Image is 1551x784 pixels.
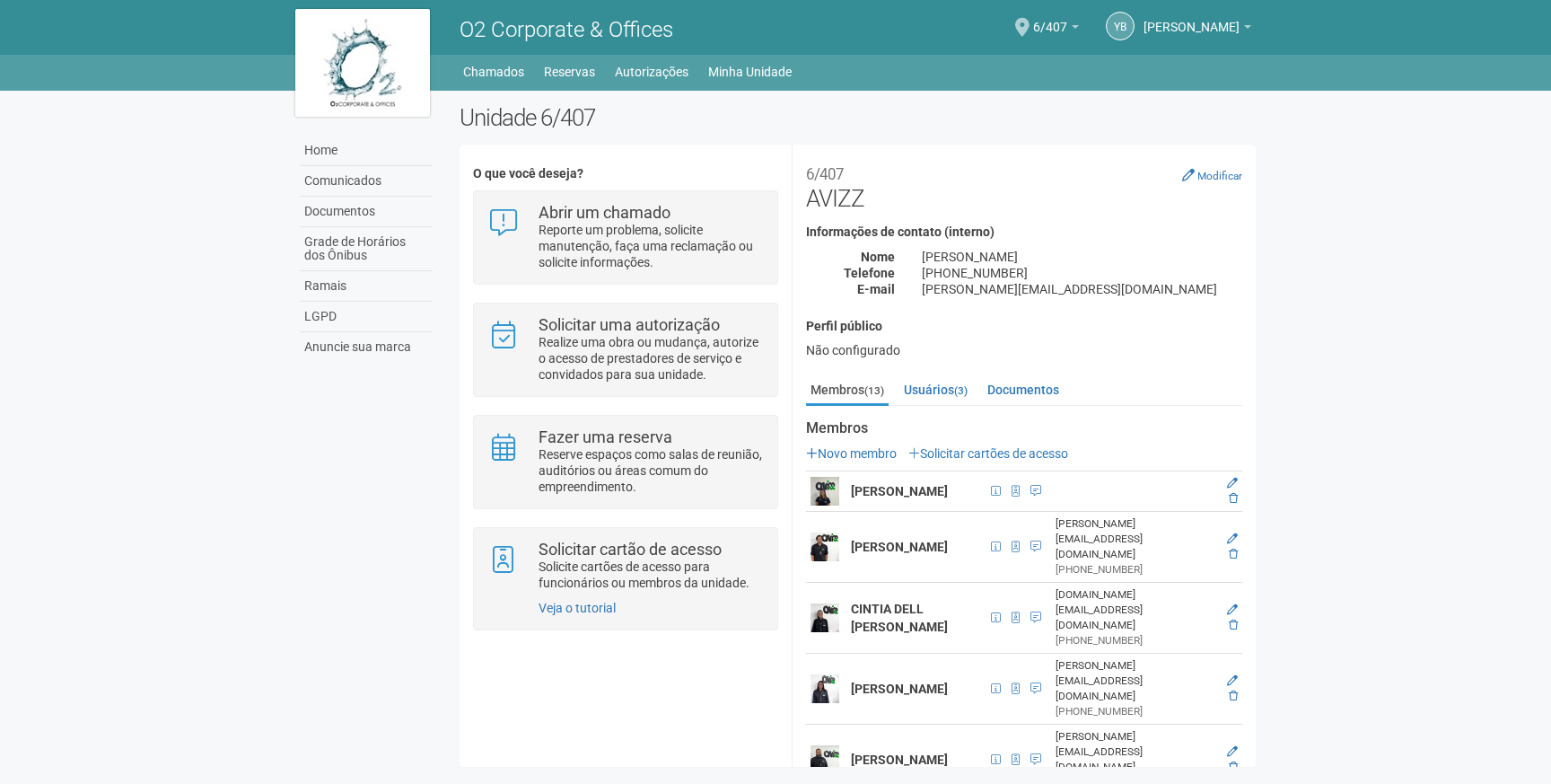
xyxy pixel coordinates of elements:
[864,384,884,397] small: (13)
[1025,481,1042,501] span: seg a sexta de 08 as 18
[1182,168,1242,182] a: Modificar
[806,158,1242,212] h2: AVIZZ
[806,420,1242,436] strong: Membros
[954,384,968,397] small: (3)
[539,315,720,334] strong: Solicitar uma autorização
[539,601,616,615] a: Veja o tutorial
[1033,22,1079,37] a: 6/407
[1106,12,1135,40] a: YB
[1025,608,1042,628] span: REAPROVEITAMENTO - SEGUNDA A SEXTA 09:00 AS 18:00
[986,608,1006,628] span: CPF 373.080.148-19
[986,481,1006,501] span: CPF 127.960.797-16
[300,302,433,332] a: LGPD
[1025,750,1042,770] span: SEGUNDA A SEXTA DE 09:00 AS 18:00
[1056,562,1213,577] div: [PHONE_NUMBER]
[1056,633,1213,648] div: [PHONE_NUMBER]
[811,674,839,703] img: user.png
[463,59,524,84] a: Chamados
[300,166,433,197] a: Comunicados
[811,533,839,561] img: user.png
[1056,729,1213,775] div: [PERSON_NAME][EMAIL_ADDRESS][DOMAIN_NAME]
[460,104,1256,131] h2: Unidade 6/407
[806,446,897,461] a: Novo membro
[1229,619,1238,631] a: Excluir membro
[806,225,1242,239] h4: Informações de contato (interno)
[544,59,595,84] a: Reservas
[851,484,948,498] strong: [PERSON_NAME]
[1006,537,1025,557] span: Cartão de acesso ativo
[806,342,1242,358] div: Não configurado
[851,540,948,554] strong: [PERSON_NAME]
[908,446,1068,461] a: Solicitar cartões de acesso
[539,559,764,591] p: Solicite cartões de acesso para funcionários ou membros da unidade.
[1056,516,1213,562] div: [PERSON_NAME][EMAIL_ADDRESS][DOMAIN_NAME]
[539,427,672,446] strong: Fazer uma reserva
[908,265,1256,281] div: [PHONE_NUMBER]
[539,446,764,495] p: Reserve espaços como salas de reunião, auditórios ou áreas comum do empreendimento.
[908,281,1256,297] div: [PERSON_NAME][EMAIL_ADDRESS][DOMAIN_NAME]
[487,317,763,383] a: Solicitar uma autorização Realize uma obra ou mudança, autorize o acesso de prestadores de serviç...
[615,59,688,84] a: Autorizações
[1197,170,1242,182] small: Modificar
[487,542,763,591] a: Solicitar cartão de acesso Solicite cartões de acesso para funcionários ou membros da unidade.
[539,334,764,383] p: Realize uma obra ou mudança, autorize o acesso de prestadores de serviço e convidados para sua un...
[300,197,433,227] a: Documentos
[899,376,972,403] a: Usuários(3)
[1033,3,1067,34] span: 6/407
[851,682,948,696] strong: [PERSON_NAME]
[1227,533,1238,545] a: Editar membro
[1144,22,1251,37] a: [PERSON_NAME]
[1056,658,1213,704] div: [PERSON_NAME][EMAIL_ADDRESS][DOMAIN_NAME]
[473,167,777,181] h4: O que você deseja?
[1227,603,1238,616] a: Editar membro
[1056,704,1213,719] div: [PHONE_NUMBER]
[539,203,670,222] strong: Abrir um chamado
[1006,608,1025,628] span: Cartão de acesso ativo
[300,271,433,302] a: Ramais
[1006,750,1025,770] span: Cartão de acesso ativo
[1025,537,1042,557] span: SEGUNDA A SEXTA DE 09:00 AS 18:00
[539,540,722,559] strong: Solicitar cartão de acesso
[806,320,1242,333] h4: Perfil público
[1144,3,1240,34] span: Yuri Barbosa
[1229,548,1238,560] a: Excluir membro
[300,332,433,362] a: Anuncie sua marca
[986,679,1006,699] span: CPF 032.434.807-01
[861,250,895,264] strong: Nome
[851,602,948,634] strong: CINTIA DELL [PERSON_NAME]
[844,266,895,280] strong: Telefone
[708,59,792,84] a: Minha Unidade
[295,9,430,117] img: logo.jpg
[811,603,839,632] img: user.png
[806,376,889,406] a: Membros(13)
[487,205,763,270] a: Abrir um chamado Reporte um problema, solicite manutenção, faça uma reclamação ou solicite inform...
[1227,674,1238,687] a: Editar membro
[1006,679,1025,699] span: Cartão de acesso ativo
[983,376,1064,403] a: Documentos
[300,227,433,271] a: Grade de Horários dos Ônibus
[851,753,948,767] strong: [PERSON_NAME]
[1227,477,1238,489] a: Editar membro
[300,136,433,166] a: Home
[539,222,764,270] p: Reporte um problema, solicite manutenção, faça uma reclamação ou solicite informações.
[908,249,1256,265] div: [PERSON_NAME]
[1229,690,1238,702] a: Excluir membro
[1025,679,1042,699] span: REAPROVEITAMENTO - SEGUNDA A SEXTA 09:00 AS 18:00
[857,282,895,296] strong: E-mail
[1229,761,1238,773] a: Excluir membro
[460,17,673,42] span: O2 Corporate & Offices
[806,165,844,183] small: 6/407
[811,477,839,506] img: user.png
[1229,492,1238,505] a: Excluir membro
[1006,481,1025,501] span: Cartão de acesso ativo
[487,429,763,495] a: Fazer uma reserva Reserve espaços como salas de reunião, auditórios ou áreas comum do empreendime...
[986,537,1006,557] span: CPF 192.254.557-04
[986,750,1006,770] span: CPF 141.181.997-77
[811,745,839,774] img: user.png
[1227,745,1238,758] a: Editar membro
[1056,587,1213,633] div: [DOMAIN_NAME][EMAIL_ADDRESS][DOMAIN_NAME]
